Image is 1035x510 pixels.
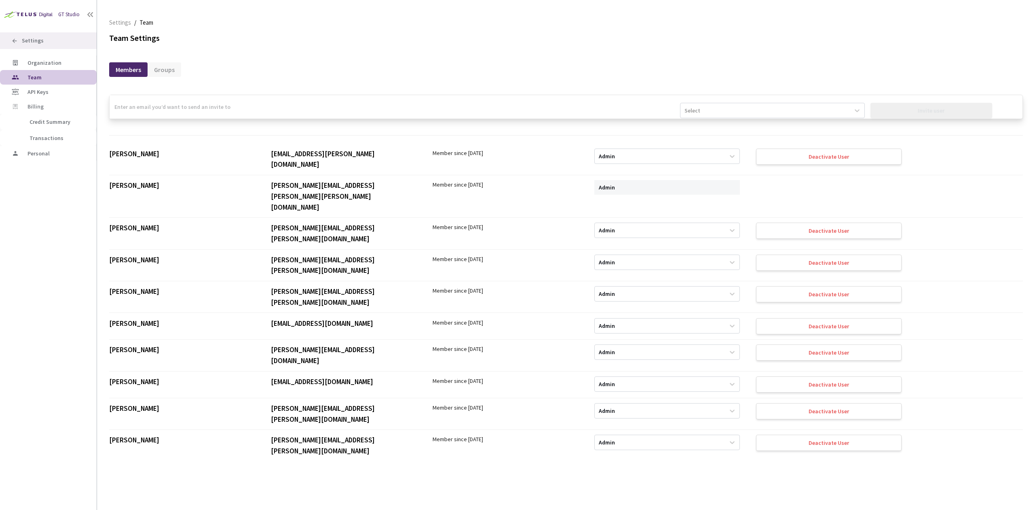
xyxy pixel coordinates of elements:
div: Select [684,106,700,115]
div: Admin [599,407,615,414]
div: Deactivate User [809,349,849,356]
div: [PERSON_NAME] [109,344,255,355]
div: [PERSON_NAME] [109,318,255,329]
div: Invite user [918,107,944,114]
div: Deactivate User [809,291,849,297]
div: Admin [599,152,615,160]
div: Admin [599,290,615,298]
div: Member since [DATE] [433,255,578,263]
div: [PERSON_NAME][EMAIL_ADDRESS][PERSON_NAME][DOMAIN_NAME] [271,435,416,456]
div: [PERSON_NAME] [109,403,255,414]
div: Member since [DATE] [433,286,578,295]
div: Admin [599,258,615,266]
span: Organization [27,59,61,66]
div: [PERSON_NAME][EMAIL_ADDRESS][PERSON_NAME][PERSON_NAME][DOMAIN_NAME] [271,180,416,212]
div: GT Studio [58,11,80,19]
div: Admin [599,227,615,234]
input: Enter an email you’d want to send an invite to [110,95,680,119]
span: Credit Summary [30,118,70,125]
span: Team [27,74,42,81]
div: [PERSON_NAME][EMAIL_ADDRESS][PERSON_NAME][DOMAIN_NAME] [271,286,416,308]
div: Member since [DATE] [433,435,578,444]
div: [PERSON_NAME] [109,223,255,234]
div: [PERSON_NAME][EMAIL_ADDRESS][PERSON_NAME][DOMAIN_NAME] [271,403,416,425]
span: Settings [22,37,44,44]
div: Admin [599,322,615,329]
div: [PERSON_NAME][EMAIL_ADDRESS][DOMAIN_NAME] [271,344,416,366]
div: Members [109,62,148,77]
span: Billing [27,103,44,110]
div: Member since [DATE] [433,149,578,157]
div: Member since [DATE] [433,376,578,385]
div: Deactivate User [809,440,849,446]
div: Member since [DATE] [433,344,578,353]
div: Admin [599,348,615,356]
div: [PERSON_NAME][EMAIL_ADDRESS][PERSON_NAME][DOMAIN_NAME] [271,223,416,244]
div: [EMAIL_ADDRESS][DOMAIN_NAME] [271,318,416,329]
div: Deactivate User [809,259,849,266]
span: API Keys [27,88,49,96]
div: Member since [DATE] [433,403,578,412]
div: Deactivate User [809,227,849,234]
span: Transactions [30,134,63,142]
span: Settings [109,18,131,28]
div: [PERSON_NAME] [109,255,255,266]
div: Groups [148,62,181,77]
div: [PERSON_NAME] [109,435,255,446]
div: Deactivate User [809,323,849,329]
div: [EMAIL_ADDRESS][DOMAIN_NAME] [271,376,416,387]
div: [EMAIL_ADDRESS][PERSON_NAME][DOMAIN_NAME] [271,149,416,170]
div: Member since [DATE] [433,180,578,189]
div: Deactivate User [809,381,849,388]
div: Member since [DATE] [433,223,578,232]
a: Settings [108,18,133,27]
div: Admin [599,439,615,446]
li: / [134,18,136,28]
div: Admin [599,380,615,388]
div: Member since [DATE] [433,318,578,327]
span: Personal [27,150,50,157]
div: Team Settings [109,32,1023,44]
div: Deactivate User [809,408,849,414]
div: [PERSON_NAME] [109,376,255,387]
div: Deactivate User [809,153,849,160]
div: [PERSON_NAME][EMAIL_ADDRESS][PERSON_NAME][DOMAIN_NAME] [271,255,416,276]
span: Team [139,18,153,28]
div: [PERSON_NAME] [109,149,255,159]
div: [PERSON_NAME] [109,180,255,191]
div: [PERSON_NAME] [109,286,255,297]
